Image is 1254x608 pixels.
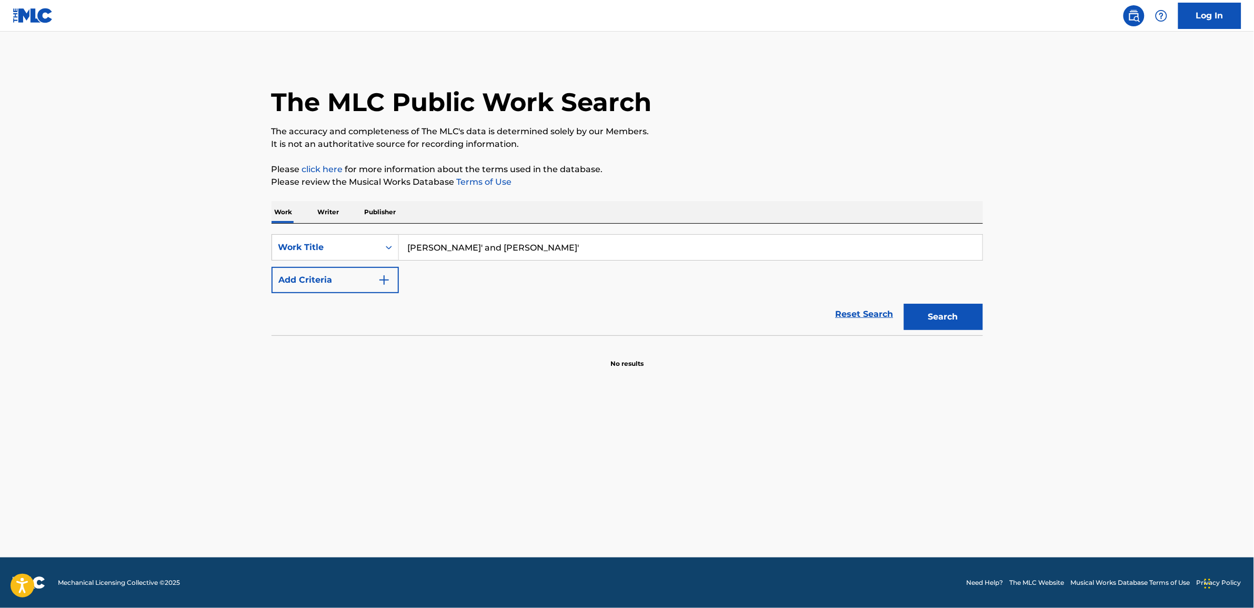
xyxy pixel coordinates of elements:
h1: The MLC Public Work Search [272,86,652,118]
a: Privacy Policy [1197,578,1241,587]
img: search [1128,9,1140,22]
span: Mechanical Licensing Collective © 2025 [58,578,180,587]
a: Public Search [1123,5,1145,26]
p: It is not an authoritative source for recording information. [272,138,983,151]
a: Terms of Use [455,177,512,187]
a: click here [302,164,343,174]
img: help [1155,9,1168,22]
img: 9d2ae6d4665cec9f34b9.svg [378,274,390,286]
p: No results [610,346,644,368]
img: MLC Logo [13,8,53,23]
div: Help [1151,5,1172,26]
p: Publisher [362,201,399,223]
a: Log In [1178,3,1241,29]
form: Search Form [272,234,983,335]
iframe: Chat Widget [1201,557,1254,608]
p: Work [272,201,296,223]
button: Add Criteria [272,267,399,293]
p: Please for more information about the terms used in the database. [272,163,983,176]
a: Reset Search [830,303,899,326]
div: Drag [1205,568,1211,600]
p: Please review the Musical Works Database [272,176,983,188]
p: The accuracy and completeness of The MLC's data is determined solely by our Members. [272,125,983,138]
button: Search [904,304,983,330]
div: Work Title [278,241,373,254]
a: Musical Works Database Terms of Use [1071,578,1190,587]
a: Need Help? [967,578,1004,587]
p: Writer [315,201,343,223]
a: The MLC Website [1010,578,1065,587]
img: logo [13,576,45,589]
